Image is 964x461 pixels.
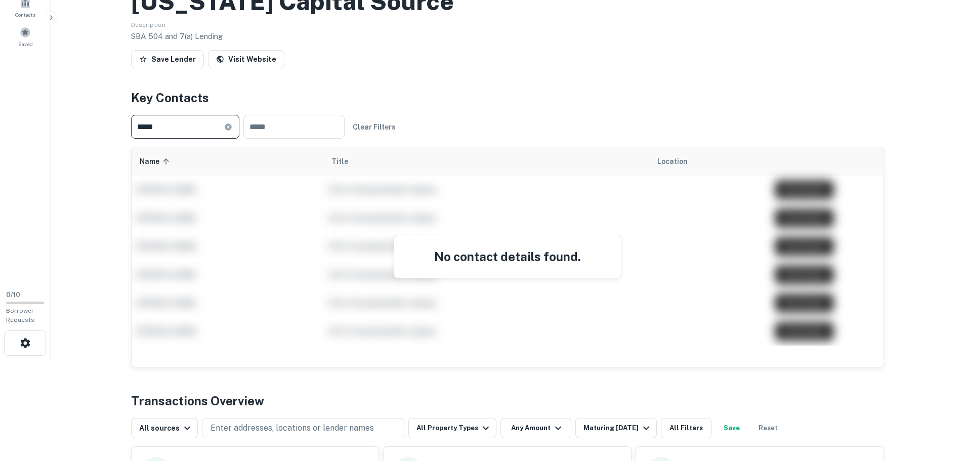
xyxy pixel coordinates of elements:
[3,23,48,50] a: Saved
[131,392,264,410] h4: Transactions Overview
[500,418,571,438] button: Any Amount
[139,422,193,434] div: All sources
[208,50,284,68] a: Visit Website
[752,418,784,438] button: Reset
[131,21,165,28] span: Description
[132,147,884,346] div: scrollable content
[913,380,964,429] iframe: Chat Widget
[131,89,884,107] h4: Key Contacts
[6,307,34,323] span: Borrower Requests
[15,11,35,19] span: Contacts
[131,418,198,438] button: All sources
[716,418,748,438] button: Save your search to get updates of matches that match your search criteria.
[349,118,400,136] button: Clear Filters
[131,50,204,68] button: Save Lender
[406,247,609,266] h4: No contact details found.
[661,418,711,438] button: All Filters
[211,422,374,434] p: Enter addresses, locations or lender names
[583,422,652,434] div: Maturing [DATE]
[6,291,20,299] span: 0 / 10
[131,30,884,43] p: SBA 504 and 7(a) Lending
[18,40,33,48] span: Saved
[575,418,657,438] button: Maturing [DATE]
[408,418,496,438] button: All Property Types
[202,418,404,438] button: Enter addresses, locations or lender names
